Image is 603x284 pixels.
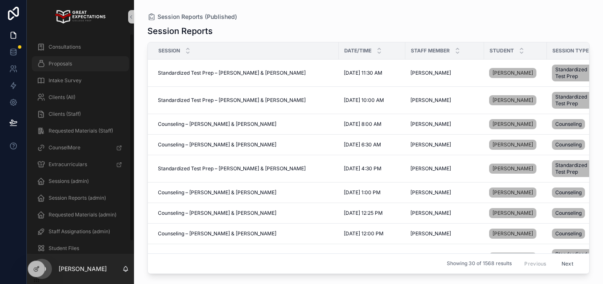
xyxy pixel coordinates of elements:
h1: Session Reports [147,25,213,37]
span: [PERSON_NAME] [410,189,451,196]
a: [PERSON_NAME] [489,164,536,174]
span: [PERSON_NAME] [410,165,451,172]
a: Extracurriculars [32,157,129,172]
span: Counseling [555,230,582,237]
span: [DATE] 12:25 PM [344,210,383,216]
a: Staff Assignations (admin) [32,224,129,239]
span: Counseling – [PERSON_NAME] & [PERSON_NAME] [158,121,276,128]
a: Proposals [32,56,129,71]
a: Counseling – [PERSON_NAME] & [PERSON_NAME] [158,210,334,216]
span: [DATE] 8:00 AM [344,121,381,128]
a: [PERSON_NAME] [489,227,542,240]
span: [PERSON_NAME] [492,210,533,216]
a: Consultations [32,39,129,55]
a: Counseling – [PERSON_NAME] & [PERSON_NAME] [158,230,334,237]
span: Date/Time [344,47,371,54]
a: [PERSON_NAME] [489,162,542,175]
span: [PERSON_NAME] [410,210,451,216]
a: Standardized Test Prep – [PERSON_NAME] & [PERSON_NAME] [158,165,334,172]
a: [PERSON_NAME] [410,121,479,128]
span: [PERSON_NAME] [492,165,533,172]
a: [PERSON_NAME] [489,229,536,239]
a: Standardized Test Prep – [PERSON_NAME] & [PERSON_NAME] [158,70,334,76]
a: Session Reports (admin) [32,190,129,206]
a: [PERSON_NAME] [410,97,479,104]
span: Staff Assignations (admin) [49,228,110,235]
a: [PERSON_NAME] [489,119,536,129]
a: [DATE] 4:30 PM [344,165,400,172]
a: [PERSON_NAME] [489,95,536,105]
a: [PERSON_NAME] [410,210,479,216]
span: Clients (All) [49,94,75,101]
span: [PERSON_NAME] [410,70,451,76]
span: [DATE] 11:30 AM [344,70,382,76]
a: [PERSON_NAME] [489,253,536,263]
span: Consultations [49,44,81,50]
a: [PERSON_NAME] [489,66,542,80]
a: Counseling – [PERSON_NAME] & [PERSON_NAME] [158,121,334,128]
a: Student Files [32,241,129,256]
a: [DATE] 12:00 PM [344,230,400,237]
a: CounselMore [32,140,129,155]
span: [PERSON_NAME] [410,121,451,128]
span: Standardized Test Prep – [PERSON_NAME] & [PERSON_NAME] [158,70,306,76]
span: Standardized Test Prep [555,251,598,264]
a: Standardized Test Prep – [PERSON_NAME] & [PERSON_NAME] [158,97,334,104]
a: Requested Materials (admin) [32,207,129,222]
a: Counseling – [PERSON_NAME] & [PERSON_NAME] [158,141,334,148]
a: [DATE] 11:30 AM [344,70,400,76]
a: [PERSON_NAME] [489,140,536,150]
span: [PERSON_NAME] [492,141,533,148]
a: [PERSON_NAME] [489,206,542,220]
a: [PERSON_NAME] [489,138,542,151]
a: Intake Survey [32,73,129,88]
span: [PERSON_NAME] [492,97,533,104]
span: Standardized Test Prep – [PERSON_NAME] & [PERSON_NAME] [158,97,306,104]
span: [DATE] 1:00 PM [344,189,381,196]
a: [PERSON_NAME] [489,94,542,107]
span: Student [490,47,514,54]
a: Clients (Staff) [32,107,129,122]
span: Standardized Test Prep [555,162,598,175]
span: Showing 30 of 1568 results [447,261,512,267]
a: [PERSON_NAME] [489,186,542,199]
span: [DATE] 10:00 AM [344,97,384,104]
span: Extracurriculars [49,161,87,168]
a: Clients (All) [32,90,129,105]
span: [DATE] 4:30 PM [344,165,381,172]
a: [PERSON_NAME] [489,117,542,131]
span: Requested Materials (Staff) [49,128,113,134]
span: Session Reports (admin) [49,195,106,201]
a: [DATE] 8:00 AM [344,121,400,128]
a: [DATE] 12:25 PM [344,210,400,216]
a: [DATE] 6:30 AM [344,141,400,148]
span: Clients (Staff) [49,111,81,117]
a: [PERSON_NAME] [489,188,536,198]
p: [PERSON_NAME] [59,265,107,273]
span: [PERSON_NAME] [410,141,451,148]
button: Next [556,257,579,270]
a: Sessions (admin) [32,174,129,189]
a: [PERSON_NAME] [410,141,479,148]
span: [PERSON_NAME] [410,97,451,104]
span: Intake Survey [49,77,82,84]
a: Counseling – [PERSON_NAME] & [PERSON_NAME] [158,189,334,196]
span: [DATE] 12:00 PM [344,230,384,237]
span: Standardized Test Prep – [PERSON_NAME] & [PERSON_NAME] [158,165,306,172]
a: [PERSON_NAME] [489,68,536,78]
span: Standardized Test Prep [555,66,598,80]
span: Counseling [555,141,582,148]
span: Session [158,47,180,54]
span: [PERSON_NAME] [492,70,533,76]
a: [PERSON_NAME] [489,251,542,264]
a: [PERSON_NAME] [410,230,479,237]
span: Counseling [555,189,582,196]
a: Requested Materials (Staff) [32,123,129,138]
span: Requested Materials (admin) [49,211,116,218]
span: CounselMore [49,144,80,151]
span: Standardized Test Prep [555,94,598,107]
span: Student Files [49,245,79,252]
a: Session Reports (Published) [147,13,237,21]
img: App logo [55,10,105,23]
span: Session Type [552,47,589,54]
